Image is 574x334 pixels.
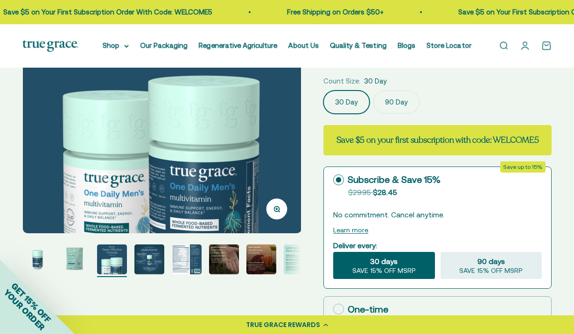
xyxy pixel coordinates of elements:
[245,8,341,16] a: Free Shipping on Orders $50+
[323,76,360,87] legend: Count Size:
[103,40,129,51] summary: Shop
[134,244,164,277] button: Go to item 4
[172,244,202,277] button: Go to item 5
[364,76,387,87] span: 30 Day
[246,320,320,330] div: TRUE GRACE REWARDS
[140,42,188,49] a: Our Packaging
[246,244,276,274] img: One Daily Men's Multivitamin
[2,287,47,332] span: YOUR ORDER
[288,42,319,49] a: About Us
[22,244,52,277] button: Go to item 1
[60,244,90,274] img: Daily Multivitamin for Immune Support, Energy, and Daily Balance* - Vitamin A, Vitamin D3, and Zi...
[284,244,314,277] button: Go to item 8
[246,244,276,277] button: Go to item 7
[172,244,202,274] img: One Daily Men's Multivitamin
[9,281,53,324] span: GET 15% OFF
[199,42,277,49] a: Regenerative Agriculture
[60,244,90,277] button: Go to item 2
[427,42,471,49] a: Store Locator
[336,134,539,146] strong: Save $5 on your first subscription with code: WELCOME5
[398,42,415,49] a: Blogs
[284,244,314,274] img: One Daily Men's Multivitamin
[22,244,52,274] img: One Daily Men's Multivitamin
[97,244,127,277] button: Go to item 3
[134,244,164,274] img: One Daily Men's Multivitamin
[330,42,386,49] a: Quality & Testing
[209,244,239,274] img: One Daily Men's Multivitamin
[97,244,127,274] img: One Daily Men's Multivitamin
[209,244,239,277] button: Go to item 6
